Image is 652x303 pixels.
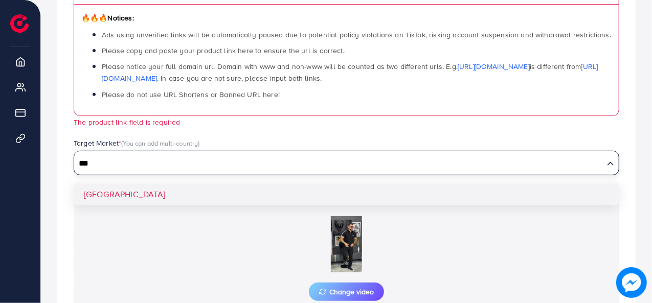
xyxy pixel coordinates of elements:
a: [URL][DOMAIN_NAME] [458,61,530,72]
label: Target Market [74,138,200,148]
li: [GEOGRAPHIC_DATA] [74,183,619,205]
span: Please notice your full domain url. Domain with www and non-www will be counted as two different ... [102,61,598,83]
span: Ads using unverified links will be automatically paused due to potential policy violations on Tik... [102,30,611,40]
span: Change video [319,288,374,295]
span: Please copy and paste your product link here to ensure the url is correct. [102,45,345,56]
img: image [616,267,647,298]
input: Search for option [75,156,603,172]
button: Change video [309,283,384,301]
div: Search for option [74,151,619,175]
img: Preview Image [296,216,398,272]
span: Notices: [81,13,134,23]
span: 🔥🔥🔥 [81,13,107,23]
small: The product link field is required [74,117,180,127]
span: (You can add multi-country) [121,138,199,148]
span: Please do not use URL Shortens or Banned URL here! [102,89,280,100]
img: logo [10,14,29,33]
